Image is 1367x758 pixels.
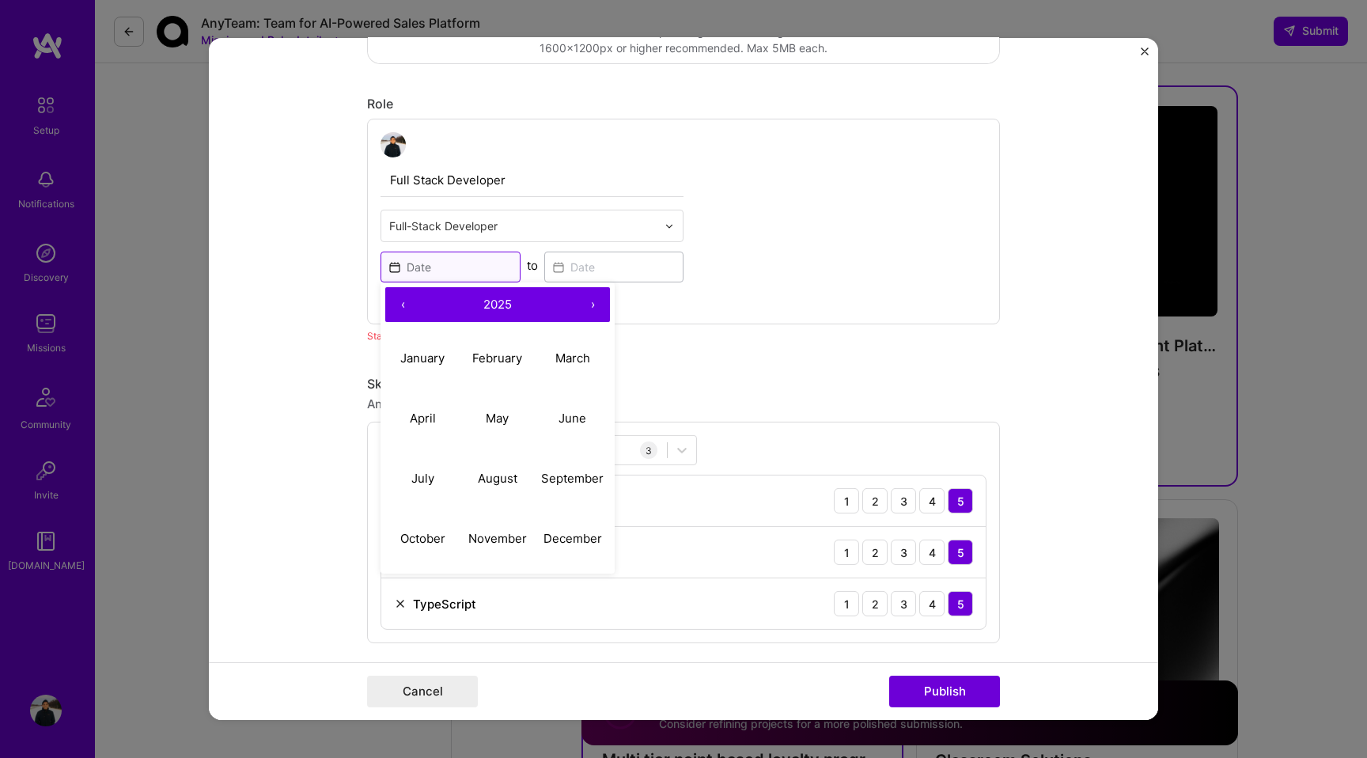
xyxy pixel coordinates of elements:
abbr: July 2025 [411,470,434,485]
button: April 2025 [385,388,460,448]
div: 3 [891,591,916,616]
button: November 2025 [460,508,536,568]
div: Any new skills will be added to your profile. [367,396,1000,412]
button: March 2025 [535,328,610,388]
button: February 2025 [460,328,536,388]
div: 5 [948,591,973,616]
button: September 2025 [535,448,610,508]
input: Date [381,252,521,282]
img: drop icon [665,221,674,230]
div: 1 [834,540,859,565]
div: Role [367,96,1000,112]
div: 3 [891,488,916,514]
img: Remove [394,597,407,610]
abbr: December 2025 [543,530,602,545]
abbr: October 2025 [400,530,445,545]
button: December 2025 [535,508,610,568]
span: 2025 [483,296,512,311]
abbr: November 2025 [468,530,527,545]
button: Cancel [367,676,478,707]
div: 3 [640,442,657,459]
button: Close [1141,47,1149,64]
div: Start date is required [367,328,1000,344]
input: Date [544,252,684,282]
div: 4 [919,591,945,616]
button: June 2025 [535,388,610,448]
div: 2 [862,540,888,565]
div: 4 [919,488,945,514]
div: 3 [891,540,916,565]
div: TypeScript [413,595,476,612]
input: Role Name [381,164,683,197]
button: August 2025 [460,448,536,508]
button: Publish [889,676,1000,707]
div: 1600x1200px or higher recommended. Max 5MB each. [540,40,827,56]
button: May 2025 [460,388,536,448]
abbr: May 2025 [486,410,509,425]
abbr: January 2025 [400,350,445,365]
div: Skills used — Add up to 12 skills [367,376,1000,392]
abbr: February 2025 [472,350,522,365]
abbr: March 2025 [555,350,590,365]
button: January 2025 [385,328,460,388]
div: 5 [948,540,973,565]
button: 2025 [420,287,575,322]
button: October 2025 [385,508,460,568]
div: 5 [948,488,973,514]
abbr: September 2025 [541,470,604,485]
div: 2 [862,591,888,616]
button: › [575,287,610,322]
div: 1 [834,488,859,514]
abbr: April 2025 [410,410,436,425]
div: 1 [834,591,859,616]
button: July 2025 [385,448,460,508]
abbr: June 2025 [559,410,586,425]
button: ‹ [385,287,420,322]
div: 4 [919,540,945,565]
div: to [527,257,538,274]
div: 2 [862,488,888,514]
abbr: August 2025 [478,470,517,485]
